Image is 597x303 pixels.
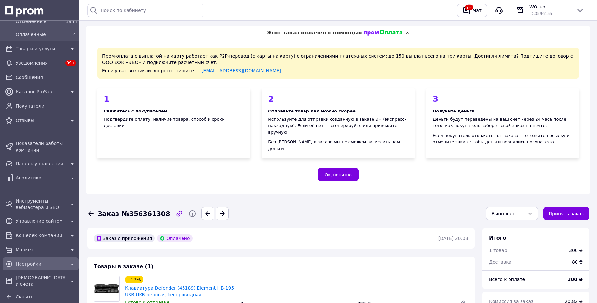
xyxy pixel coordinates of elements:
[543,207,589,220] button: Принять заказ
[16,88,66,95] span: Каталог ProSale
[16,74,76,81] span: Сообщения
[102,67,574,74] div: Если у вас возникли вопросы, пишите —
[489,277,525,282] span: Всего к оплате
[267,30,362,36] span: Этот заказ оплачен с помощью
[16,175,66,181] span: Аналитика
[268,109,356,113] b: Отправьте товар как можно скорее
[16,218,66,224] span: Управление сайтом
[94,234,155,242] div: Заказ с приложения
[489,235,506,241] span: Итого
[104,95,244,103] div: 1
[16,103,76,109] span: Покупатели
[457,4,487,17] button: 9+Чат
[66,19,77,24] span: 1944
[157,234,192,242] div: Оплачено
[16,160,66,167] span: Панель управления
[16,246,66,253] span: Маркет
[16,232,66,239] span: Кошелек компании
[325,172,352,177] span: Ок, понятно
[94,276,119,301] img: Клавиатура Defender (45189) Element HB-195 USB UKR черный, беспроводная
[268,139,408,152] div: Без [PERSON_NAME] в заказе мы не сможем зачислить вам деньги
[492,210,525,217] div: Выполнен
[568,277,583,282] b: 300 ₴
[65,60,76,66] span: 99+
[104,109,167,113] b: Свяжитесь с покупателем
[201,68,281,73] a: [EMAIL_ADDRESS][DOMAIN_NAME]
[489,248,507,253] span: 1 товар
[569,247,583,254] div: 300 ₴
[16,274,66,287] span: [DEMOGRAPHIC_DATA] и счета
[433,132,573,145] div: Если покупатель откажется от заказа — отозвите посылку и отмените заказ, чтобы деньги вернулись п...
[16,18,63,25] span: Отмененные
[433,95,573,103] div: 3
[87,4,204,17] input: Поиск по кабинету
[16,31,63,38] span: Оплаченные
[94,263,153,270] span: Товары в заказе (1)
[529,11,552,16] span: ID: 3596155
[16,46,66,52] span: Товары и услуги
[268,95,408,103] div: 2
[104,116,244,129] div: Подтвердите оплату, наличие товара, способ и сроки доставки
[16,261,66,267] span: Настройки
[16,117,66,124] span: Отзывы
[125,285,234,297] a: Клавиатура Defender (45189) Element HB-195 USB UKR черный, беспроводная
[529,4,571,10] span: WO_ua
[16,198,66,211] span: Инструменты вебмастера и SEO
[433,116,573,129] div: Деньги будут переведены на ваш счет через 24 часа после того, как покупатель заберет свой заказ н...
[433,109,475,113] b: Получите деньги
[125,276,143,283] div: - 17%
[472,6,483,15] div: Чат
[16,140,76,153] span: Показатели работы компании
[268,116,408,136] div: Используйте для отправки созданную в заказе ЭН (экспресс-накладную). Если её нет — сгенерируйте и...
[16,60,63,66] span: Уведомления
[98,209,170,218] span: Заказ №356361308
[489,259,511,265] span: Доставка
[318,168,359,181] button: Ок, понятно
[73,32,76,37] span: 4
[97,48,579,79] div: Пром-оплата с выплатой на карту работает как P2P-перевод (с карты на карту) с ограничениями плате...
[364,30,403,36] img: evopay logo
[438,236,468,241] time: [DATE] 20:03
[16,294,34,299] span: Скрыть
[568,255,587,269] div: 80 ₴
